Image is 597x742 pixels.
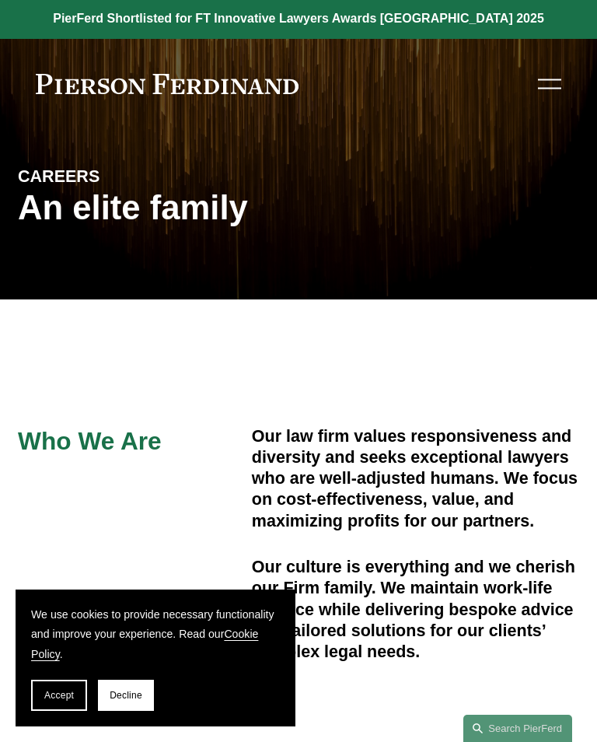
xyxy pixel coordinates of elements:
button: Accept [31,680,87,711]
button: Decline [98,680,154,711]
h1: An elite family [18,188,298,227]
span: Accept [44,690,74,701]
section: Cookie banner [16,590,295,726]
p: We use cookies to provide necessary functionality and improve your experience. Read our . [31,605,280,664]
span: Who We Are [18,427,162,455]
a: Search this site [463,715,572,742]
h4: Our culture is everything and we cherish our Firm family. We maintain work-life balance while del... [252,557,579,663]
h4: Our law firm values responsiveness and diversity and seeks exceptional lawyers who are well-adjus... [252,426,579,533]
h4: CAREERS [18,166,158,187]
span: Decline [110,690,142,701]
a: Cookie Policy [31,628,258,660]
